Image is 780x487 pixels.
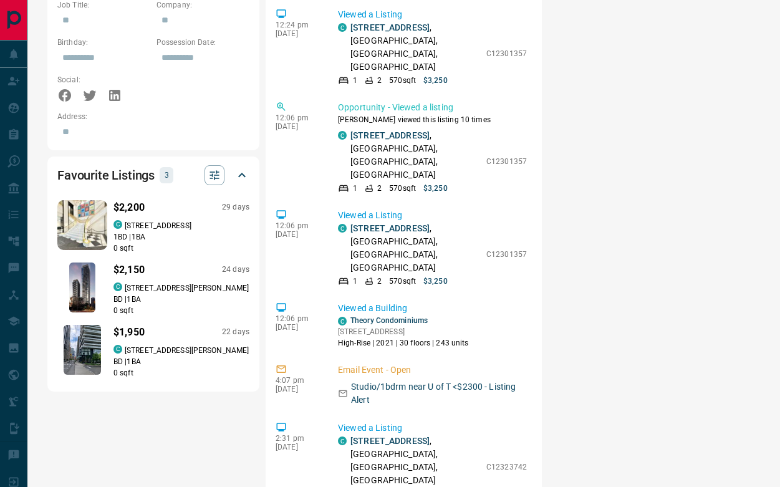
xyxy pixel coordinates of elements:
p: [DATE] [276,230,319,239]
img: Favourited listing [64,325,101,375]
p: 0 sqft [113,305,249,316]
a: Favourited listing$2,20029 dayscondos.ca[STREET_ADDRESS]1BD |1BA0 sqft [57,198,249,254]
p: , [GEOGRAPHIC_DATA], [GEOGRAPHIC_DATA], [GEOGRAPHIC_DATA] [350,435,480,487]
a: [STREET_ADDRESS] [350,223,430,233]
div: condos.ca [113,282,122,291]
p: 0 sqft [113,367,249,379]
p: [DATE] [276,443,319,451]
p: C12301357 [486,249,527,260]
a: Favourited listing$2,15024 dayscondos.ca[STREET_ADDRESS][PERSON_NAME]BD |1BA0 sqft [57,260,249,316]
p: 570 sqft [389,276,416,287]
p: Possession Date: [156,37,249,48]
p: Opportunity - Viewed a listing [338,101,527,114]
p: $1,950 [113,325,145,340]
h2: Favourite Listings [57,165,155,185]
p: Email Event - Open [338,364,527,377]
p: 570 sqft [389,75,416,86]
a: Theory Condominiums [350,316,428,325]
p: 2:31 pm [276,434,319,443]
p: 1 [353,276,357,287]
p: $3,250 [423,183,448,194]
p: $2,200 [113,200,145,215]
p: [DATE] [276,29,319,38]
p: [STREET_ADDRESS] [338,326,469,337]
a: [STREET_ADDRESS] [350,436,430,446]
p: C12323742 [486,461,527,473]
p: 12:06 pm [276,113,319,122]
a: [STREET_ADDRESS] [350,130,430,140]
p: 1 [353,75,357,86]
a: [STREET_ADDRESS] [350,22,430,32]
p: 2 [377,75,382,86]
div: condos.ca [338,317,347,325]
p: [STREET_ADDRESS][PERSON_NAME] [125,345,249,356]
p: 0 sqft [113,243,249,254]
div: condos.ca [338,436,347,445]
p: $3,250 [423,75,448,86]
p: 1 BD | 1 BA [113,231,249,243]
p: Address: [57,111,249,122]
p: , [GEOGRAPHIC_DATA], [GEOGRAPHIC_DATA], [GEOGRAPHIC_DATA] [350,21,480,74]
p: BD | 1 BA [113,356,249,367]
p: 24 days [222,264,249,275]
p: [STREET_ADDRESS] [125,220,191,231]
p: 12:06 pm [276,314,319,323]
p: 2 [377,276,382,287]
p: [STREET_ADDRESS][PERSON_NAME] [125,282,249,294]
p: , [GEOGRAPHIC_DATA], [GEOGRAPHIC_DATA], [GEOGRAPHIC_DATA] [350,129,480,181]
p: 12:06 pm [276,221,319,230]
p: Viewed a Listing [338,8,527,21]
div: Favourite Listings3 [57,160,249,190]
div: condos.ca [338,23,347,32]
p: 3 [163,168,170,182]
p: $2,150 [113,263,145,277]
p: 29 days [222,202,249,213]
p: 570 sqft [389,183,416,194]
p: BD | 1 BA [113,294,249,305]
p: High-Rise | 2021 | 30 floors | 243 units [338,337,469,349]
div: condos.ca [338,224,347,233]
a: Favourited listing$1,95022 dayscondos.ca[STREET_ADDRESS][PERSON_NAME]BD |1BA0 sqft [57,322,249,379]
div: condos.ca [113,345,122,354]
p: Viewed a Building [338,302,527,315]
p: C12301357 [486,48,527,59]
p: [DATE] [276,323,319,332]
p: C12301357 [486,156,527,167]
p: [DATE] [276,385,319,393]
p: Viewed a Listing [338,209,527,222]
p: 12:24 pm [276,21,319,29]
p: [DATE] [276,122,319,131]
p: Social: [57,74,150,85]
div: condos.ca [338,131,347,140]
p: 1 [353,183,357,194]
p: 2 [377,183,382,194]
img: Favourited listing [69,263,96,312]
p: Birthday: [57,37,150,48]
p: 22 days [222,327,249,337]
p: , [GEOGRAPHIC_DATA], [GEOGRAPHIC_DATA], [GEOGRAPHIC_DATA] [350,222,480,274]
p: 4:07 pm [276,376,319,385]
div: condos.ca [113,220,122,229]
p: [PERSON_NAME] viewed this listing 10 times [338,114,527,125]
p: Viewed a Listing [338,422,527,435]
p: Studio/1bdrm near U of T <$2300 - Listing Alert [351,380,527,407]
img: Favourited listing [49,200,115,250]
p: $3,250 [423,276,448,287]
